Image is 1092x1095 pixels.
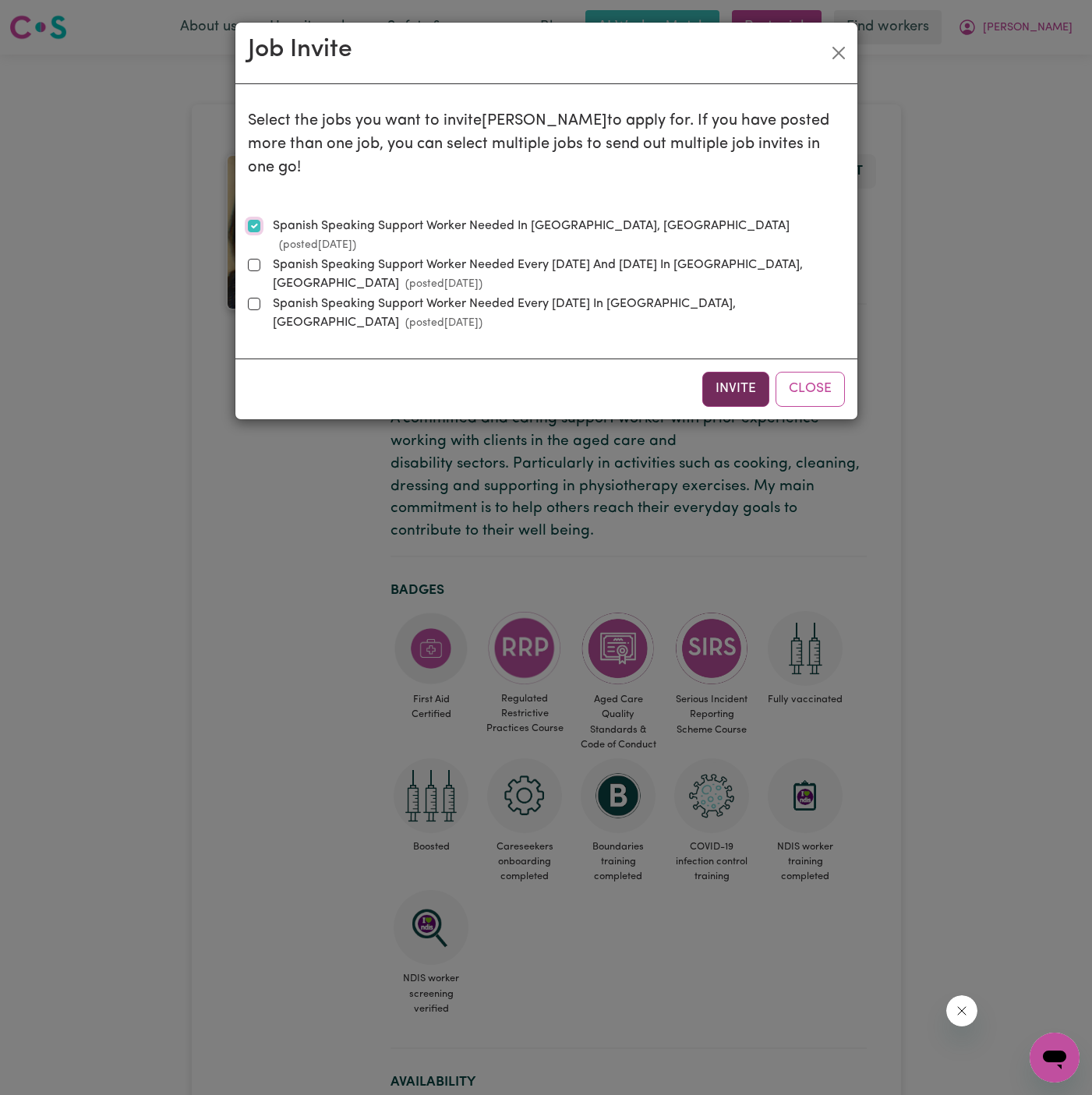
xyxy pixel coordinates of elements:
button: Invite [702,372,769,406]
label: Spanish Speaking Support Worker Needed In [GEOGRAPHIC_DATA], [GEOGRAPHIC_DATA] [267,217,845,254]
iframe: Button to launch messaging window [1030,1033,1080,1083]
span: Need any help? [9,11,94,23]
iframe: Close message [946,995,977,1026]
h2: Job Invite [248,35,352,65]
button: Close [826,41,851,65]
small: (posted [DATE] ) [399,278,482,290]
small: (posted [DATE] ) [399,317,482,329]
p: Select the jobs you want to invite [PERSON_NAME] to apply for. If you have posted more than one j... [248,109,845,179]
button: Close [776,372,845,406]
label: Spanish Speaking Support Worker Needed Every [DATE] And [DATE] In [GEOGRAPHIC_DATA], [GEOGRAPHIC_... [267,256,845,293]
small: (posted [DATE] ) [273,239,356,251]
label: Spanish Speaking Support Worker Needed Every [DATE] In [GEOGRAPHIC_DATA], [GEOGRAPHIC_DATA] [267,295,845,332]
